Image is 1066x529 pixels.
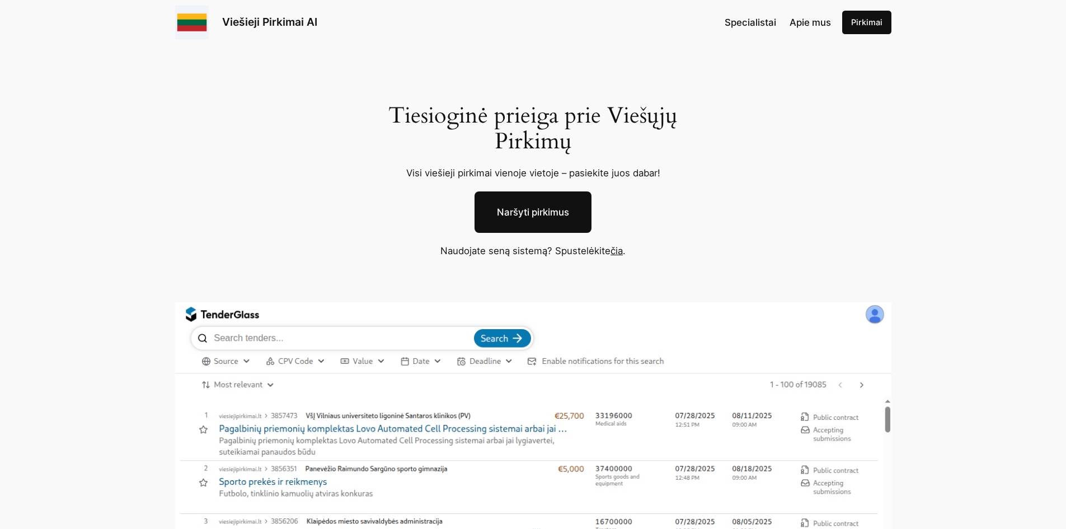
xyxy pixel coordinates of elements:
p: Visi viešieji pirkimai vienoje vietoje – pasiekite juos dabar! [375,166,691,180]
p: Naudojate seną sistemą? Spustelėkite . [360,244,707,258]
nav: Navigation [725,15,831,30]
a: Specialistai [725,15,776,30]
span: Apie mus [790,17,831,28]
img: Viešieji pirkimai logo [175,6,209,39]
a: Pirkimai [842,11,891,34]
span: Specialistai [725,17,776,28]
a: čia [611,245,623,256]
a: Viešieji Pirkimai AI [222,15,317,29]
a: Naršyti pirkimus [475,191,591,233]
h1: Tiesioginė prieiga prie Viešųjų Pirkimų [375,103,691,155]
a: Apie mus [790,15,831,30]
